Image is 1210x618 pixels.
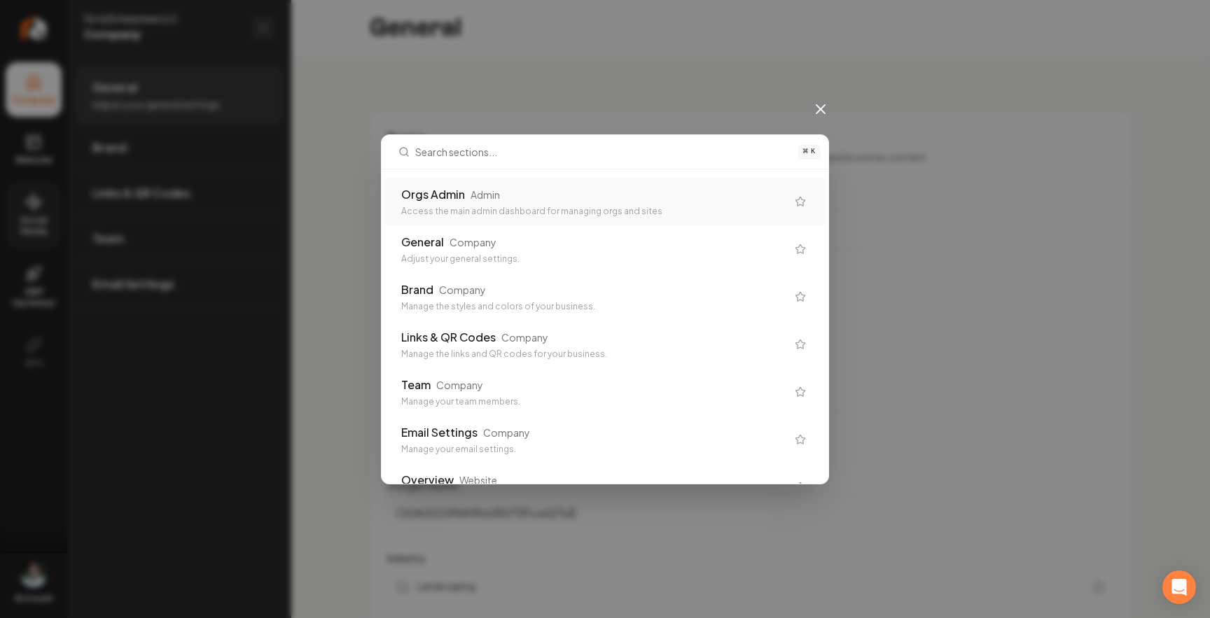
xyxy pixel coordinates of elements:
[415,135,790,169] input: Search sections...
[401,396,786,407] div: Manage your team members.
[382,169,828,484] div: Search sections...
[401,472,454,489] div: Overview
[401,253,786,265] div: Adjust your general settings.
[401,444,786,455] div: Manage your email settings.
[501,330,548,344] div: Company
[471,188,500,202] div: Admin
[401,186,465,203] div: Orgs Admin
[401,281,433,298] div: Brand
[459,473,497,487] div: Website
[401,206,786,217] div: Access the main admin dashboard for managing orgs and sites
[401,234,444,251] div: General
[401,377,431,393] div: Team
[401,329,496,346] div: Links & QR Codes
[401,301,786,312] div: Manage the styles and colors of your business.
[401,349,786,360] div: Manage the links and QR codes for your business.
[450,235,496,249] div: Company
[439,283,486,297] div: Company
[436,378,483,392] div: Company
[1162,570,1196,604] div: Open Intercom Messenger
[483,426,530,440] div: Company
[401,424,478,441] div: Email Settings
